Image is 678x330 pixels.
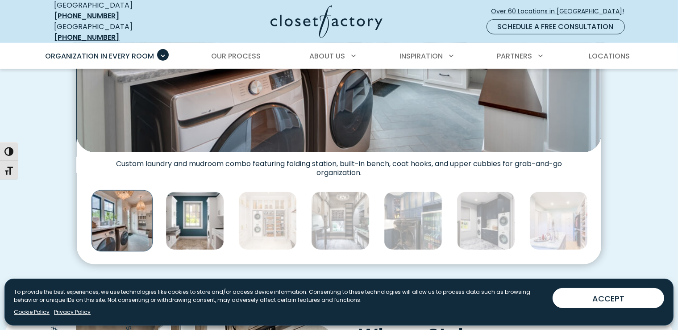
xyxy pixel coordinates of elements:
[589,51,630,61] span: Locations
[529,192,588,250] img: Stacked washer & dryer inside walk-in closet with custom cabinetry and shelving.
[14,308,50,316] a: Cookie Policy
[77,152,601,177] figcaption: Custom laundry and mudroom combo featuring folding station, built-in bench, coat hooks, and upper...
[54,11,120,21] a: [PHONE_NUMBER]
[54,32,120,42] a: [PHONE_NUMBER]
[46,51,154,61] span: Organization in Every Room
[166,192,224,250] img: Custom laundry room with pull-out ironing board and laundry sink
[491,4,632,19] a: Over 60 Locations in [GEOGRAPHIC_DATA]!
[399,51,443,61] span: Inspiration
[491,7,632,16] span: Over 60 Locations in [GEOGRAPHIC_DATA]!
[384,192,442,250] img: Laundry rom with beverage fridge in calm sea melamine
[39,44,639,69] nav: Primary Menu
[497,51,532,61] span: Partners
[311,192,370,250] img: Custom laundry room with ladder for high reach items and fabric rolling laundry bins
[270,5,383,38] img: Closet Factory Logo
[457,192,515,250] img: Laundry room with dual washer and dryer with folding station and dark blue upper cabinetry
[54,21,184,43] div: [GEOGRAPHIC_DATA]
[238,192,297,250] img: Custom laundry room with gold hanging rod, glass door cabinets, and concealed laundry storage
[14,288,545,304] p: To provide the best experiences, we use technologies like cookies to store and/or access device i...
[487,19,625,34] a: Schedule a Free Consultation
[211,51,261,61] span: Our Process
[309,51,345,61] span: About Us
[54,308,91,316] a: Privacy Policy
[553,288,664,308] button: ACCEPT
[92,190,153,251] img: Custom laundry room and mudroom with folding station, built-in bench, coat hooks, and white shake...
